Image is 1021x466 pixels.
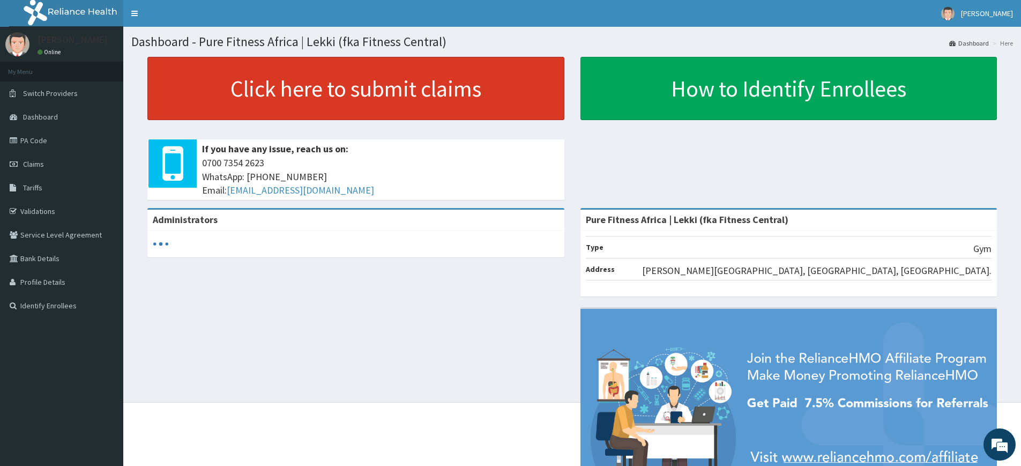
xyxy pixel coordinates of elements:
b: Administrators [153,213,218,226]
a: Click here to submit claims [147,57,564,120]
strong: Pure Fitness Africa | Lekki (fka Fitness Central) [586,213,788,226]
span: Switch Providers [23,88,78,98]
span: [PERSON_NAME] [961,9,1013,18]
p: [PERSON_NAME][GEOGRAPHIC_DATA], [GEOGRAPHIC_DATA], [GEOGRAPHIC_DATA]. [642,264,992,278]
b: Type [586,242,603,252]
a: How to Identify Enrollees [580,57,997,120]
a: Dashboard [949,39,989,48]
img: User Image [5,32,29,56]
li: Here [990,39,1013,48]
a: [EMAIL_ADDRESS][DOMAIN_NAME] [227,184,374,196]
h1: Dashboard - Pure Fitness Africa | Lekki (fka Fitness Central) [131,35,1013,49]
span: 0700 7354 2623 WhatsApp: [PHONE_NUMBER] Email: [202,156,559,197]
b: Address [586,264,615,274]
p: [PERSON_NAME] [38,35,108,45]
svg: audio-loading [153,236,169,252]
img: User Image [941,7,955,20]
span: Dashboard [23,112,58,122]
span: Tariffs [23,183,42,193]
span: Claims [23,159,44,169]
p: Gym [973,242,992,256]
b: If you have any issue, reach us on: [202,143,348,155]
a: Online [38,48,63,56]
